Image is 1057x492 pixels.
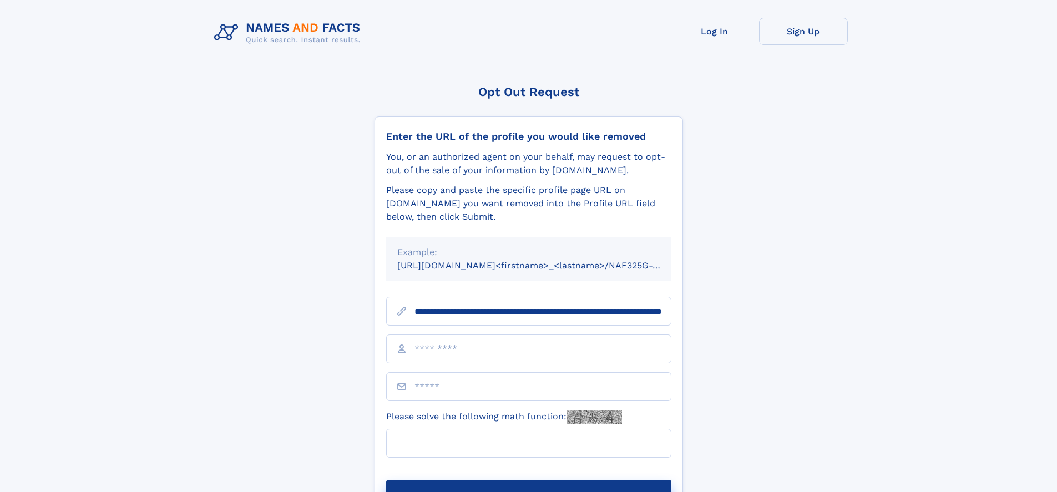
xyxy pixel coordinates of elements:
[397,260,692,271] small: [URL][DOMAIN_NAME]<firstname>_<lastname>/NAF325G-xxxxxxxx
[386,150,671,177] div: You, or an authorized agent on your behalf, may request to opt-out of the sale of your informatio...
[759,18,848,45] a: Sign Up
[375,85,683,99] div: Opt Out Request
[670,18,759,45] a: Log In
[386,184,671,224] div: Please copy and paste the specific profile page URL on [DOMAIN_NAME] you want removed into the Pr...
[386,130,671,143] div: Enter the URL of the profile you would like removed
[210,18,370,48] img: Logo Names and Facts
[397,246,660,259] div: Example:
[386,410,622,424] label: Please solve the following math function:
